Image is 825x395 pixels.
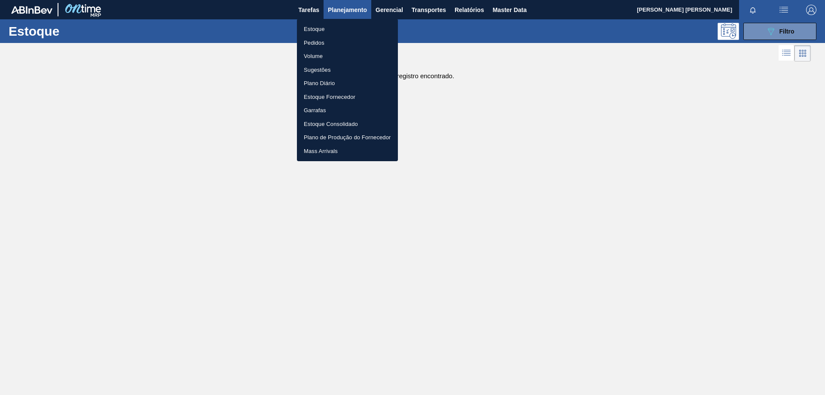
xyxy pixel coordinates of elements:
[297,63,398,77] a: Sugestões
[297,131,398,144] a: Plano de Produção do Fornecedor
[297,36,398,50] a: Pedidos
[297,144,398,158] a: Mass Arrivals
[297,22,398,36] a: Estoque
[297,117,398,131] a: Estoque Consolidado
[297,104,398,117] a: Garrafas
[297,77,398,90] a: Plano Diário
[297,49,398,63] a: Volume
[297,90,398,104] a: Estoque Fornecedor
